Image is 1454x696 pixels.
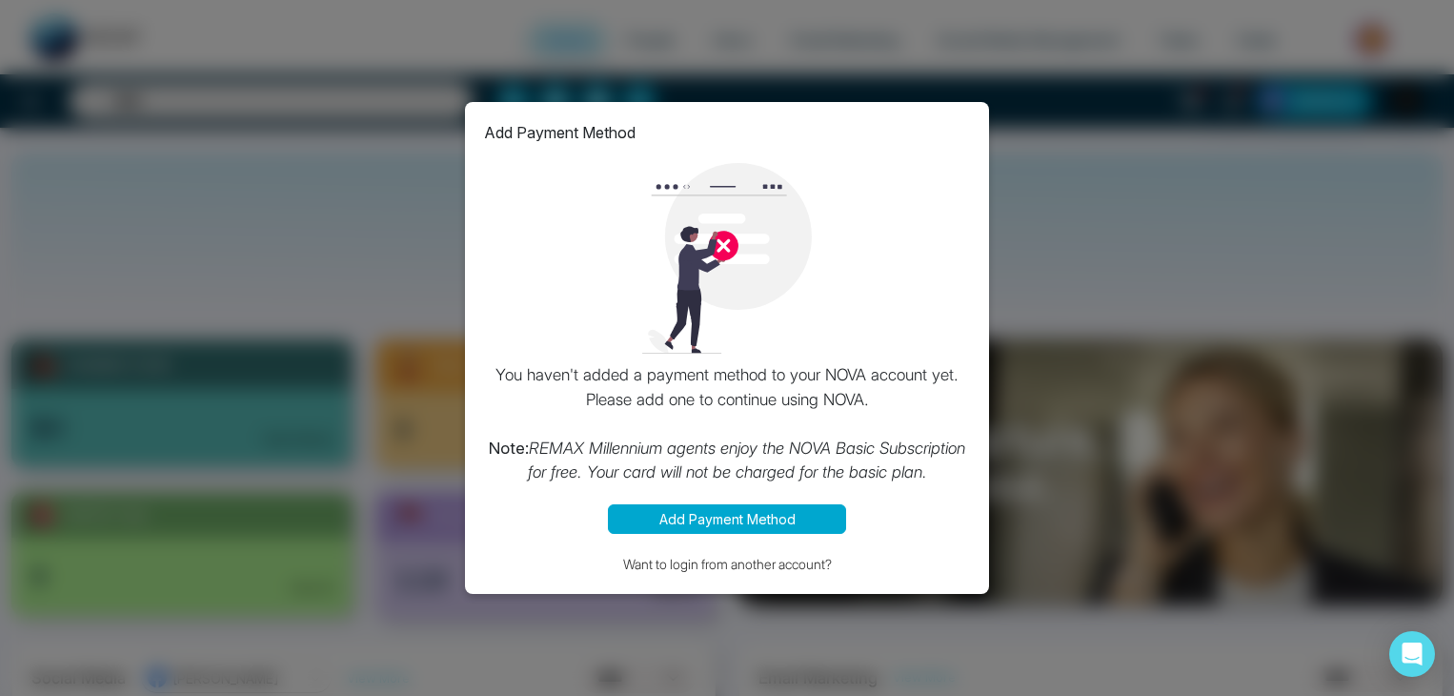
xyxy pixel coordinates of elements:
div: Open Intercom Messenger [1389,631,1435,677]
p: Add Payment Method [484,121,636,144]
button: Want to login from another account? [484,553,970,575]
p: You haven't added a payment method to your NOVA account yet. Please add one to continue using NOVA. [484,363,970,485]
i: REMAX Millennium agents enjoy the NOVA Basic Subscription for free. Your card will not be charged... [528,439,966,482]
strong: Note: [489,439,529,458]
img: loading [632,163,822,354]
button: Add Payment Method [608,504,846,534]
